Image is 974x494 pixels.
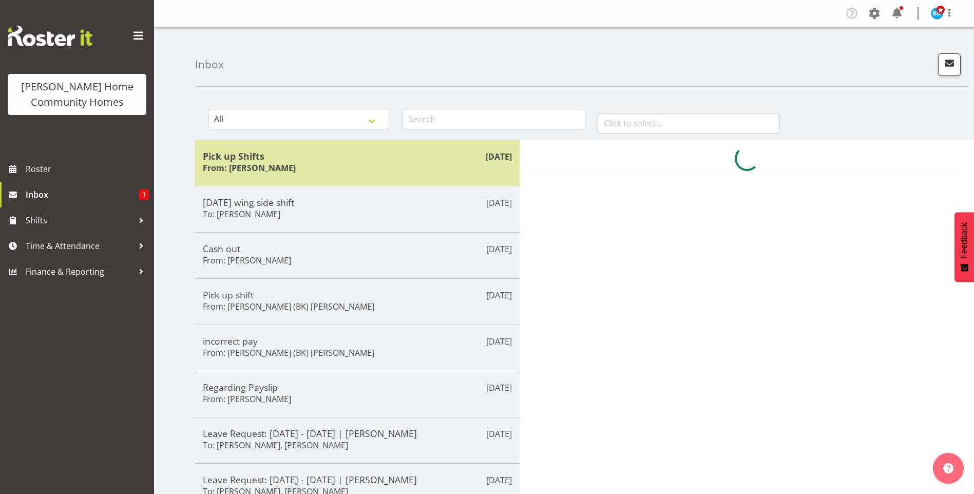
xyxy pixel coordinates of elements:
h5: Regarding Payslip [203,382,512,393]
h6: To: [PERSON_NAME], [PERSON_NAME] [203,440,348,450]
h5: Pick up Shifts [203,150,512,162]
h4: Inbox [195,59,224,70]
span: Roster [26,161,149,177]
img: help-xxl-2.png [943,463,953,473]
span: Time & Attendance [26,238,133,254]
h5: Leave Request: [DATE] - [DATE] | [PERSON_NAME] [203,428,512,439]
h6: From: [PERSON_NAME] [203,163,296,173]
p: [DATE] [486,428,512,440]
h6: From: [PERSON_NAME] [203,255,291,265]
p: [DATE] [486,150,512,163]
span: Feedback [960,222,969,258]
h5: Leave Request: [DATE] - [DATE] | [PERSON_NAME] [203,474,512,485]
p: [DATE] [486,243,512,255]
p: [DATE] [486,335,512,348]
div: [PERSON_NAME] Home Community Homes [18,79,136,110]
p: [DATE] [486,289,512,301]
h6: To: [PERSON_NAME] [203,209,280,219]
p: [DATE] [486,382,512,394]
p: [DATE] [486,474,512,486]
h6: From: [PERSON_NAME] (BK) [PERSON_NAME] [203,348,374,358]
h5: incorrect pay [203,335,512,347]
span: Finance & Reporting [26,264,133,279]
h6: From: [PERSON_NAME] (BK) [PERSON_NAME] [203,301,374,312]
span: Shifts [26,213,133,228]
span: Inbox [26,187,139,202]
input: Click to select... [598,113,780,134]
button: Feedback - Show survey [954,212,974,282]
h5: Cash out [203,243,512,254]
span: 1 [139,189,149,200]
input: Search [403,109,585,129]
img: barbara-dunlop8515.jpg [931,7,943,20]
h6: From: [PERSON_NAME] [203,394,291,404]
p: [DATE] [486,197,512,209]
h5: Pick up shift [203,289,512,300]
img: Rosterit website logo [8,26,92,46]
h5: [DATE] wing side shift [203,197,512,208]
